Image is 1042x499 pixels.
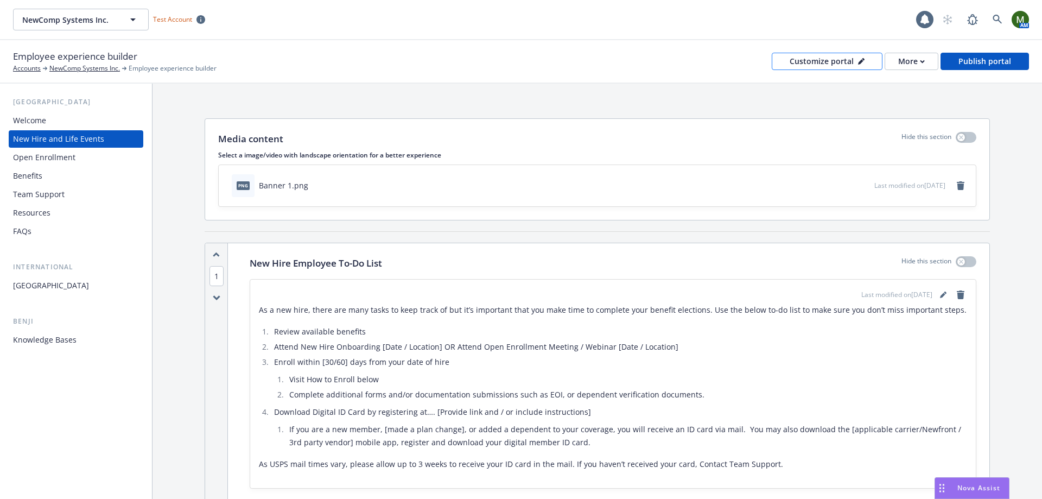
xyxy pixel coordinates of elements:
[898,53,925,70] div: More
[13,149,75,166] div: Open Enrollment
[9,167,143,185] a: Benefits
[22,14,116,26] span: NewComp Systems Inc.
[271,340,967,353] li: Attend New Hire Onboarding [Date / Location] OR Attend Open Enrollment Meeting / Webinar [Date / ...
[271,406,967,449] li: Download Digital ID Card by registering at…. [Provide link and / or include instructions]
[286,423,967,449] li: If you are a new member, [made a plan change], or added a dependent to your coverage, you will re...
[885,53,938,70] button: More
[13,277,89,294] div: [GEOGRAPHIC_DATA]
[218,150,976,160] p: Select a image/video with landscape orientation for a better experience
[209,266,224,286] span: 1
[259,458,967,471] p: As USPS mail times vary, please allow up to 3 weeks to receive your ID card in the mail. If you h...
[250,256,382,270] p: New Hire Employee To-Do List
[13,331,77,349] div: Knowledge Bases
[772,53,882,70] button: Customize portal
[271,325,967,338] li: Review available benefits
[957,483,1000,492] span: Nova Assist
[1012,11,1029,28] img: photo
[901,132,951,146] p: Hide this section
[13,204,50,222] div: Resources
[13,112,46,129] div: Welcome
[13,64,41,73] a: Accounts
[49,64,120,73] a: NewComp Systems Inc.
[901,256,951,270] p: Hide this section
[941,53,1029,70] button: Publish portal
[9,97,143,108] div: [GEOGRAPHIC_DATA]
[13,9,149,30] button: NewComp Systems Inc.
[861,290,932,300] span: Last modified on [DATE]
[13,223,31,240] div: FAQs
[937,9,958,30] a: Start snowing
[286,388,967,401] li: Complete additional forms and/or documentation submissions such as EOI, or dependent verification...
[13,130,104,148] div: New Hire and Life Events
[13,49,137,64] span: Employee experience builder
[237,181,250,190] span: png
[954,179,967,192] a: remove
[937,288,950,301] a: editPencil
[843,180,852,191] button: download file
[13,186,65,203] div: Team Support
[209,270,224,282] button: 1
[149,14,209,25] span: Test Account
[9,204,143,222] a: Resources
[259,180,308,191] div: Banner 1.png
[271,356,967,401] li: Enroll within [30/60] days from your date of hire
[9,262,143,273] div: International
[9,112,143,129] a: Welcome
[860,180,870,191] button: preview file
[9,130,143,148] a: New Hire and Life Events
[9,331,143,349] a: Knowledge Bases
[9,149,143,166] a: Open Enrollment
[9,277,143,294] a: [GEOGRAPHIC_DATA]
[13,167,42,185] div: Benefits
[218,132,283,146] p: Media content
[962,9,983,30] a: Report a Bug
[935,478,949,498] div: Drag to move
[954,288,967,301] a: remove
[9,316,143,327] div: Benji
[935,477,1009,499] button: Nova Assist
[790,53,865,70] div: Customize portal
[153,15,192,24] span: Test Account
[987,9,1008,30] a: Search
[129,64,217,73] span: Employee experience builder
[259,304,967,317] p: As a new hire, there are many tasks to keep track of but it’s important that you make time to com...
[9,223,143,240] a: FAQs
[958,53,1011,70] div: Publish portal
[286,373,967,386] li: Visit How to Enroll below
[874,181,945,190] span: Last modified on [DATE]
[9,186,143,203] a: Team Support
